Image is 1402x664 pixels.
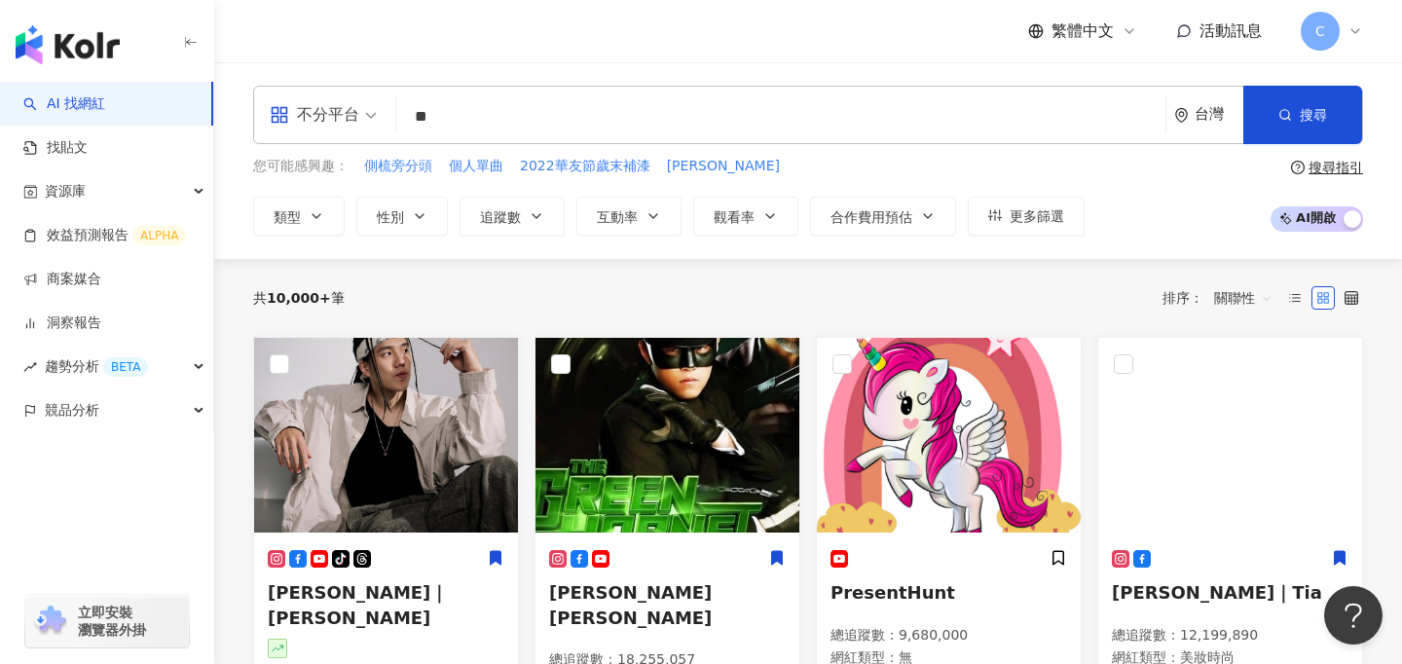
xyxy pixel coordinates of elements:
[16,25,120,64] img: logo
[968,197,1085,236] button: 更多篩選
[254,338,518,533] img: KOL Avatar
[817,338,1081,533] img: KOL Avatar
[549,582,712,627] span: [PERSON_NAME] [PERSON_NAME]
[535,338,799,533] img: KOL Avatar
[1291,161,1305,174] span: question-circle
[253,197,345,236] button: 類型
[270,105,289,125] span: appstore
[23,314,101,333] a: 洞察報告
[576,197,682,236] button: 互動率
[23,138,88,158] a: 找貼文
[1195,106,1243,123] div: 台灣
[1300,107,1327,123] span: 搜尋
[830,626,1067,646] p: 總追蹤數 ： 9,680,000
[78,604,146,639] span: 立即安裝 瀏覽器外掛
[268,582,448,627] span: [PERSON_NAME]｜[PERSON_NAME]
[1174,108,1189,123] span: environment
[714,209,755,225] span: 觀看率
[830,582,955,603] span: PresentHunt
[23,270,101,289] a: 商案媒合
[1112,626,1348,646] p: 總追蹤數 ： 12,199,890
[480,209,521,225] span: 追蹤數
[1309,160,1363,175] div: 搜尋指引
[364,157,432,176] span: 側梳旁分頭
[356,197,448,236] button: 性別
[377,209,404,225] span: 性別
[31,606,69,637] img: chrome extension
[1098,338,1362,533] img: KOL Avatar
[1243,86,1362,144] button: 搜尋
[23,226,186,245] a: 效益預測報告ALPHA
[23,360,37,374] span: rise
[460,197,565,236] button: 追蹤數
[1162,282,1283,314] div: 排序：
[1199,21,1262,40] span: 活動訊息
[1010,208,1064,224] span: 更多篩選
[363,156,433,177] button: 側梳旁分頭
[1051,20,1114,42] span: 繁體中文
[1324,586,1383,645] iframe: Help Scout Beacon - Open
[45,345,148,388] span: 趨勢分析
[23,94,105,114] a: searchAI 找網紅
[810,197,956,236] button: 合作費用預估
[448,156,504,177] button: 個人單曲
[667,157,780,176] span: [PERSON_NAME]
[253,157,349,176] span: 您可能感興趣：
[597,209,638,225] span: 互動率
[45,169,86,213] span: 資源庫
[1112,582,1322,603] span: [PERSON_NAME]｜Tia
[103,357,148,377] div: BETA
[270,99,359,130] div: 不分平台
[666,156,781,177] button: [PERSON_NAME]
[830,209,912,225] span: 合作費用預估
[45,388,99,432] span: 競品分析
[519,156,651,177] button: 2022華友節歲末補漆
[274,209,301,225] span: 類型
[1315,20,1325,42] span: C
[1214,282,1273,314] span: 關聯性
[693,197,798,236] button: 觀看率
[253,290,345,306] div: 共 筆
[520,157,650,176] span: 2022華友節歲末補漆
[449,157,503,176] span: 個人單曲
[25,595,189,647] a: chrome extension立即安裝 瀏覽器外掛
[267,290,331,306] span: 10,000+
